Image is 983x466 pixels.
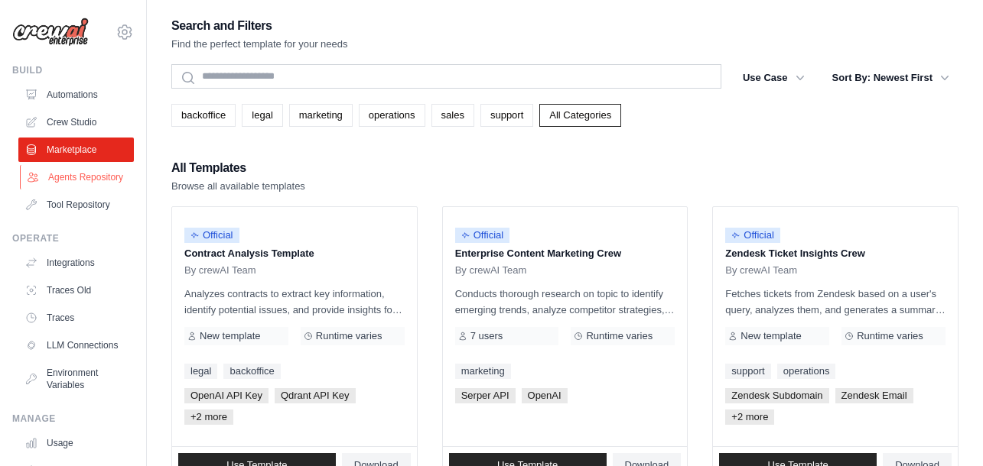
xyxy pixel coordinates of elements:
[725,246,946,261] p: Zendesk Ticket Insights Crew
[455,364,511,379] a: marketing
[725,364,770,379] a: support
[316,330,382,342] span: Runtime varies
[18,333,134,358] a: LLM Connections
[18,306,134,330] a: Traces
[184,364,217,379] a: legal
[275,388,356,403] span: Qdrant API Key
[18,83,134,107] a: Automations
[823,64,959,92] button: Sort By: Newest First
[171,15,348,37] h2: Search and Filters
[18,110,134,134] a: Crew Studio
[184,264,256,277] span: By crewAI Team
[725,286,946,318] p: Fetches tickets from Zendesk based on a user's query, analyzes them, and generates a summary. Out...
[455,286,675,318] p: Conducts thorough research on topic to identify emerging trends, analyze competitor strategies, a...
[18,251,134,275] a: Integrations
[470,330,503,342] span: 7 users
[777,364,836,379] a: operations
[725,388,828,403] span: Zendesk Subdomain
[741,330,801,342] span: New template
[242,104,282,127] a: legal
[171,179,305,194] p: Browse all available templates
[184,286,405,318] p: Analyzes contracts to extract key information, identify potential issues, and provide insights fo...
[289,104,353,127] a: marketing
[184,228,239,243] span: Official
[184,388,269,403] span: OpenAI API Key
[223,364,280,379] a: backoffice
[171,104,236,127] a: backoffice
[734,64,814,92] button: Use Case
[725,264,797,277] span: By crewAI Team
[12,18,89,47] img: Logo
[725,409,774,425] span: +2 more
[539,104,621,127] a: All Categories
[184,246,405,261] p: Contract Analysis Template
[200,330,260,342] span: New template
[480,104,533,127] a: support
[455,264,527,277] span: By crewAI Team
[18,278,134,303] a: Traces Old
[455,246,675,261] p: Enterprise Content Marketing Crew
[184,409,233,425] span: +2 more
[857,330,923,342] span: Runtime varies
[431,104,474,127] a: sales
[455,228,510,243] span: Official
[455,388,516,403] span: Serper API
[171,37,348,52] p: Find the perfect template for your needs
[171,157,305,179] h2: All Templates
[359,104,425,127] a: operations
[835,388,913,403] span: Zendesk Email
[12,413,134,425] div: Manage
[18,193,134,217] a: Tool Repository
[18,431,134,455] a: Usage
[586,330,653,342] span: Runtime varies
[12,232,134,244] div: Operate
[18,361,134,397] a: Environment Variables
[20,165,135,189] a: Agents Repository
[18,138,134,162] a: Marketplace
[12,64,134,76] div: Build
[522,388,568,403] span: OpenAI
[725,228,780,243] span: Official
